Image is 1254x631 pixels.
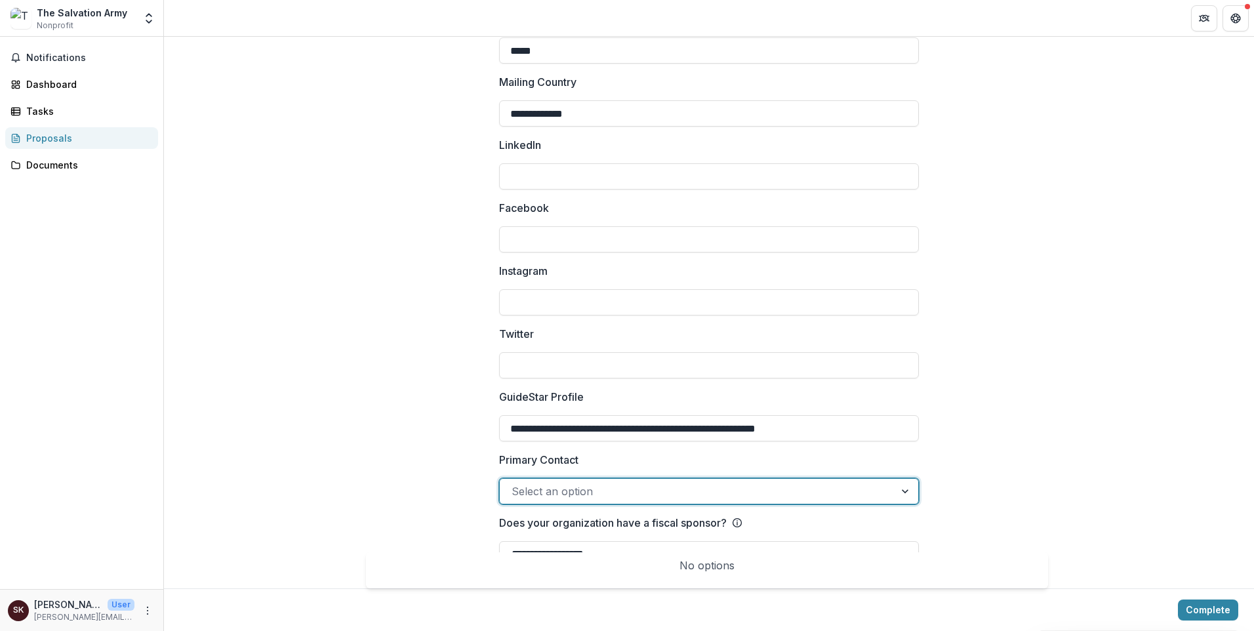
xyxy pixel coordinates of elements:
[140,603,155,619] button: More
[499,200,549,216] p: Facebook
[1178,600,1238,621] button: Complete
[499,452,578,468] p: Primary Contact
[26,104,148,118] div: Tasks
[366,552,1048,588] div: Select options list
[34,598,102,611] p: [PERSON_NAME]
[26,52,153,64] span: Notifications
[26,158,148,172] div: Documents
[1223,5,1249,31] button: Get Help
[1191,5,1217,31] button: Partners
[369,552,1045,579] div: No options
[108,599,134,611] p: User
[5,154,158,176] a: Documents
[26,77,148,91] div: Dashboard
[5,100,158,122] a: Tasks
[499,389,584,405] p: GuideStar Profile
[5,73,158,95] a: Dashboard
[37,6,127,20] div: The Salvation Army
[499,515,727,531] p: Does your organization have a fiscal sponsor?
[499,74,576,90] p: Mailing Country
[37,20,73,31] span: Nonprofit
[140,5,158,31] button: Open entity switcher
[5,47,158,68] button: Notifications
[499,326,534,342] p: Twitter
[26,131,148,145] div: Proposals
[13,606,24,615] div: Stacey Koeller
[499,137,541,153] p: LinkedIn
[5,127,158,149] a: Proposals
[499,263,548,279] p: Instagram
[10,8,31,29] img: The Salvation Army
[34,611,134,623] p: [PERSON_NAME][EMAIL_ADDRESS][PERSON_NAME][DOMAIN_NAME]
